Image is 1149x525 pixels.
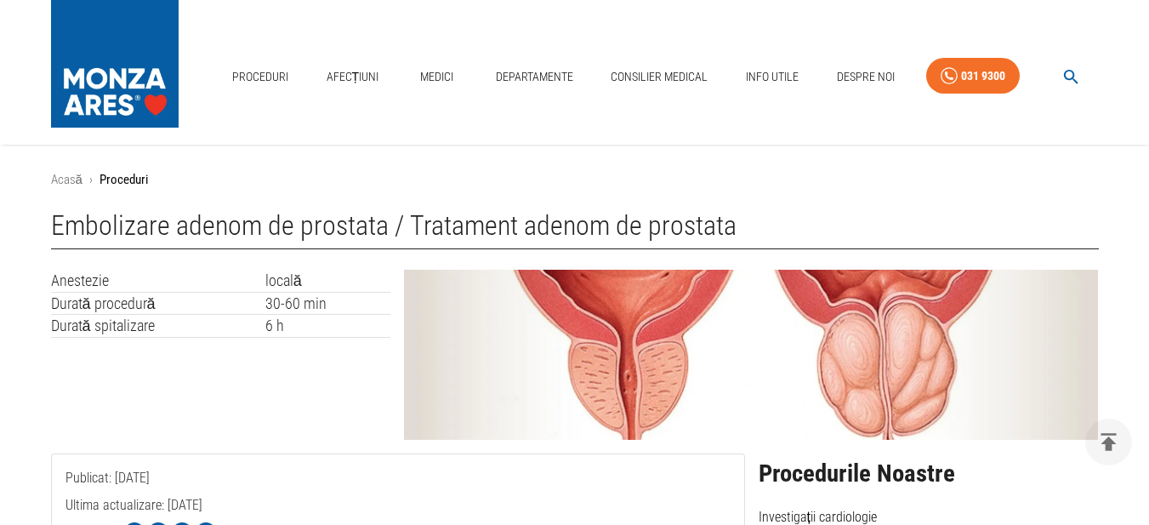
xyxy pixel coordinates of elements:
[320,60,386,94] a: Afecțiuni
[961,66,1005,87] div: 031 9300
[265,315,391,338] td: 6 h
[51,270,265,292] td: Anestezie
[830,60,902,94] a: Despre Noi
[739,60,805,94] a: Info Utile
[51,172,82,187] a: Acasă
[225,60,295,94] a: Proceduri
[265,292,391,315] td: 30-60 min
[1085,419,1132,465] button: delete
[51,210,1099,249] h1: Embolizare adenom de prostata / Tratament adenom de prostata
[51,170,1099,190] nav: breadcrumb
[489,60,580,94] a: Departamente
[404,270,1098,440] img: Embolizare adenom de prostata | MONZA ARES
[604,60,714,94] a: Consilier Medical
[410,60,464,94] a: Medici
[926,58,1020,94] a: 031 9300
[51,315,265,338] td: Durată spitalizare
[759,460,1099,488] h2: Procedurile Noastre
[100,170,148,190] p: Proceduri
[265,270,391,292] td: locală
[51,292,265,315] td: Durată procedură
[89,170,93,190] li: ›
